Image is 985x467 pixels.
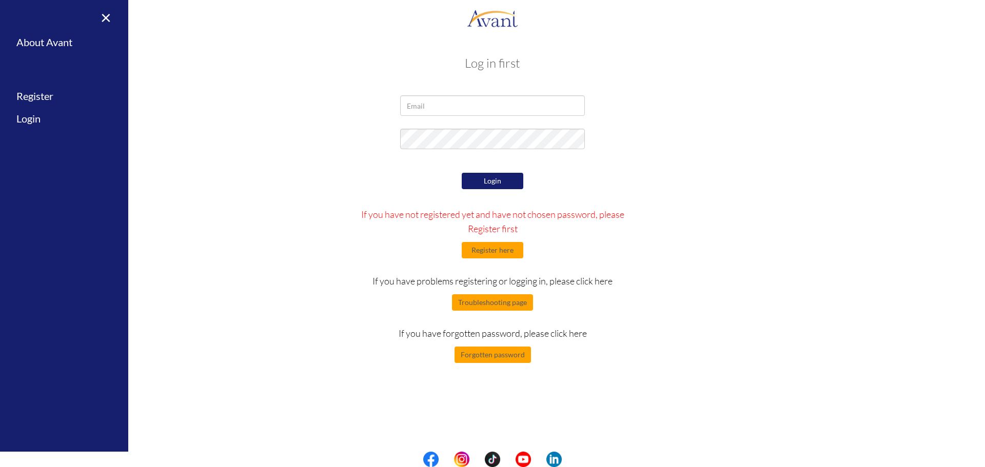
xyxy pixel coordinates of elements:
p: If you have forgotten password, please click here [350,326,635,340]
button: Register here [462,242,523,258]
img: in.png [454,452,469,467]
button: Forgotten password [455,347,531,363]
img: blank.png [500,452,516,467]
img: blank.png [531,452,546,467]
img: blank.png [439,452,454,467]
h3: Log in first [200,56,785,70]
img: tt.png [485,452,500,467]
button: Troubleshooting page [452,294,533,311]
input: Email [400,95,585,116]
p: If you have problems registering or logging in, please click here [350,274,635,288]
button: Login [462,173,523,189]
img: logo.png [467,3,518,33]
img: fb.png [423,452,439,467]
img: blank.png [469,452,485,467]
img: li.png [546,452,562,467]
img: yt.png [516,452,531,467]
p: If you have not registered yet and have not chosen password, please Register first [350,207,635,236]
